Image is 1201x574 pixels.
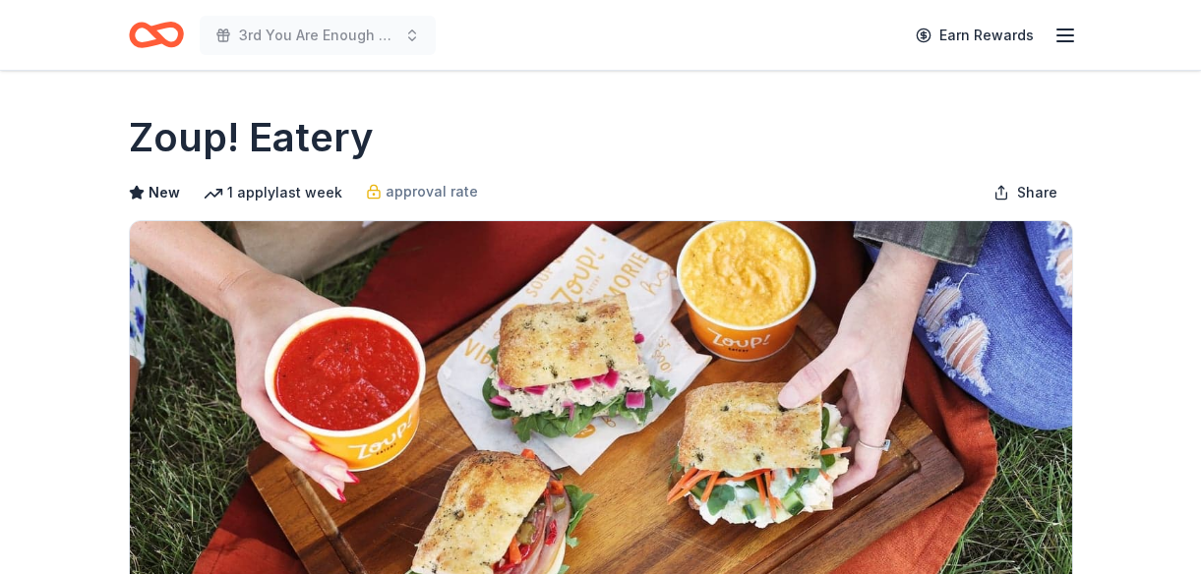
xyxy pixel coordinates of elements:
h1: Zoup! Eatery [129,110,374,165]
button: 3rd You Are Enough Suicide Fundraising Gala [200,16,436,55]
a: Earn Rewards [904,18,1046,53]
span: 3rd You Are Enough Suicide Fundraising Gala [239,24,396,47]
a: Home [129,12,184,58]
span: approval rate [386,180,478,203]
button: Share [978,173,1073,212]
span: New [149,181,180,204]
a: approval rate [366,180,478,203]
div: 1 apply last week [204,181,342,204]
span: Share [1017,181,1057,204]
